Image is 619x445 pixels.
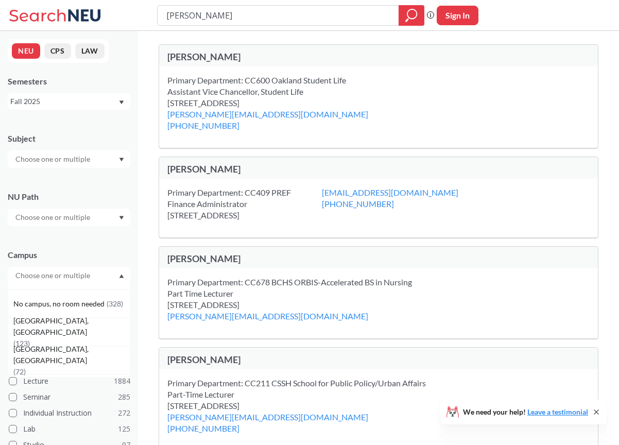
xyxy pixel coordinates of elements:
[463,408,588,416] span: We need your help!
[10,153,97,165] input: Choose one or multiple
[107,299,123,308] span: ( 328 )
[118,391,130,403] span: 285
[167,51,379,62] div: [PERSON_NAME]
[167,311,368,321] a: [PERSON_NAME][EMAIL_ADDRESS][DOMAIN_NAME]
[119,216,124,220] svg: Dropdown arrow
[167,187,322,221] div: Primary Department: CC409 PREF Finance Administrator [STREET_ADDRESS]
[13,339,30,348] span: ( 123 )
[167,109,368,119] a: [PERSON_NAME][EMAIL_ADDRESS][DOMAIN_NAME]
[165,7,391,24] input: Class, professor, course number, "phrase"
[167,75,372,109] div: Primary Department: CC600 Oakland Student Life Assistant Vice Chancellor, Student Life [STREET_AD...
[399,5,424,26] div: magnifying glass
[13,344,130,366] span: [GEOGRAPHIC_DATA], [GEOGRAPHIC_DATA]
[10,269,97,282] input: Choose one or multiple
[167,412,368,422] a: [PERSON_NAME][EMAIL_ADDRESS][DOMAIN_NAME]
[75,43,105,59] button: LAW
[10,96,118,107] div: Fall 2025
[9,390,130,404] label: Seminar
[167,253,379,264] div: [PERSON_NAME]
[13,298,107,310] span: No campus, no room needed
[527,407,588,416] a: Leave a testimonial
[8,93,130,110] div: Fall 2025Dropdown arrow
[405,8,418,23] svg: magnifying glass
[13,315,130,338] span: [GEOGRAPHIC_DATA], [GEOGRAPHIC_DATA]
[9,374,130,388] label: Lecture
[119,100,124,105] svg: Dropdown arrow
[167,299,394,322] div: [STREET_ADDRESS]
[167,277,438,299] div: Primary Department: CC678 BCHS ORBIS-Accelerated BS in Nursing Part Time Lecturer
[167,378,452,412] div: Primary Department: CC211 CSSH School for Public Policy/Urban Affairs Part-Time Lecturer [STREET_...
[8,209,130,226] div: Dropdown arrow
[13,367,26,376] span: ( 72 )
[8,150,130,168] div: Dropdown arrow
[10,211,97,224] input: Choose one or multiple
[118,407,130,419] span: 272
[119,274,124,278] svg: Dropdown arrow
[8,133,130,144] div: Subject
[8,191,130,202] div: NU Path
[9,406,130,420] label: Individual Instruction
[167,423,239,433] a: [PHONE_NUMBER]
[167,163,379,175] div: [PERSON_NAME]
[8,249,130,261] div: Campus
[119,158,124,162] svg: Dropdown arrow
[437,6,478,25] button: Sign In
[118,423,130,435] span: 125
[167,354,379,365] div: [PERSON_NAME]
[12,43,40,59] button: NEU
[8,267,130,284] div: Dropdown arrow[GEOGRAPHIC_DATA](2037)Online(667)No campus, no room needed(328)[GEOGRAPHIC_DATA], ...
[167,121,239,130] a: [PHONE_NUMBER]
[322,199,394,209] a: [PHONE_NUMBER]
[44,43,71,59] button: CPS
[322,187,458,197] a: [EMAIL_ADDRESS][DOMAIN_NAME]
[9,422,130,436] label: Lab
[8,76,130,87] div: Semesters
[114,375,130,387] span: 1884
